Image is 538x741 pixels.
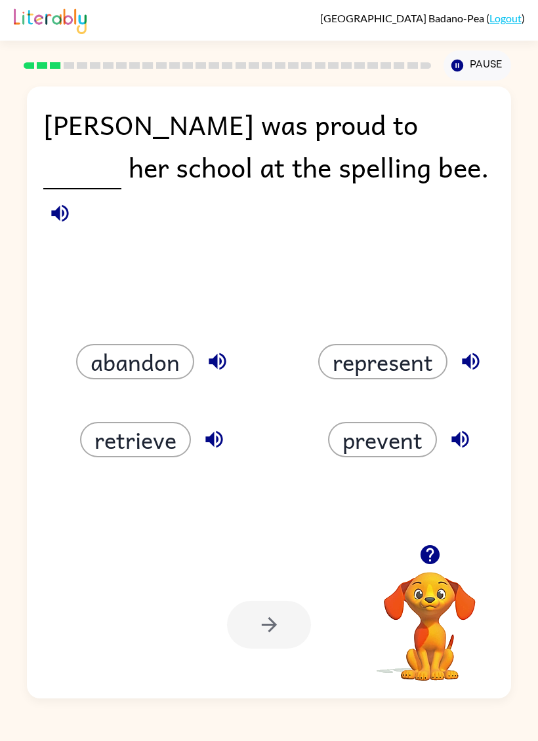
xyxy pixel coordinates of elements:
[14,5,87,34] img: Literably
[489,12,522,24] a: Logout
[43,103,495,202] div: [PERSON_NAME] was proud to her school at the spelling bee.
[80,422,191,457] button: retrieve
[320,12,525,24] div: ( )
[364,552,495,683] video: Your browser must support playing .mp4 files to use Literably. Please try using another browser.
[320,12,486,24] span: [GEOGRAPHIC_DATA] Badano-Pea
[318,344,447,379] button: represent
[444,50,511,81] button: Pause
[328,422,437,457] button: prevent
[76,344,194,379] button: abandon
